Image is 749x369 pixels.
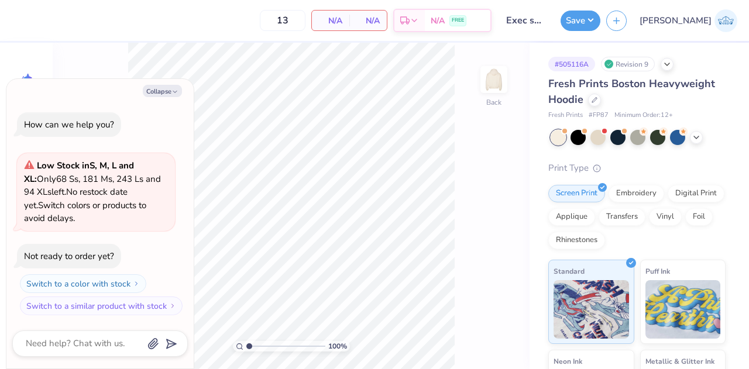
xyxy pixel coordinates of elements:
button: Switch to a similar product with stock [20,296,183,315]
div: Rhinestones [548,232,605,249]
strong: Low Stock in S, M, L and XL : [24,160,134,185]
img: Back [482,68,506,91]
div: Not ready to order yet? [24,250,114,262]
button: Switch to a color with stock [20,274,146,293]
div: Back [486,97,501,108]
div: Transfers [599,208,645,226]
span: Fresh Prints Boston Heavyweight Hoodie [548,77,715,106]
div: Revision 9 [601,57,655,71]
img: Switch to a similar product with stock [169,302,176,309]
div: Applique [548,208,595,226]
div: Digital Print [668,185,724,202]
div: Print Type [548,161,726,175]
input: – – [260,10,305,31]
span: [PERSON_NAME] [640,14,712,27]
span: # FP87 [589,111,609,120]
div: Screen Print [548,185,605,202]
input: Untitled Design [497,9,555,32]
span: Puff Ink [645,265,670,277]
span: Neon Ink [554,355,582,367]
img: Standard [554,280,629,339]
button: Collapse [143,85,182,97]
span: 100 % [328,341,347,351]
span: Minimum Order: 12 + [614,111,673,120]
span: Fresh Prints [548,111,583,120]
img: Switch to a color with stock [133,280,140,287]
span: Only 68 Ss, 181 Ms, 243 Ls and 94 XLs left. Switch colors or products to avoid delays. [24,160,161,224]
div: Embroidery [609,185,664,202]
img: Janilyn Atanacio [714,9,737,32]
a: [PERSON_NAME] [640,9,737,32]
div: How can we help you? [24,119,114,130]
span: Metallic & Glitter Ink [645,355,714,367]
div: Vinyl [649,208,682,226]
span: N/A [431,15,445,27]
button: Save [561,11,600,31]
div: # 505116A [548,57,595,71]
span: Standard [554,265,585,277]
span: N/A [319,15,342,27]
span: N/A [356,15,380,27]
img: Puff Ink [645,280,721,339]
span: FREE [452,16,464,25]
div: Foil [685,208,713,226]
span: No restock date yet. [24,186,128,211]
